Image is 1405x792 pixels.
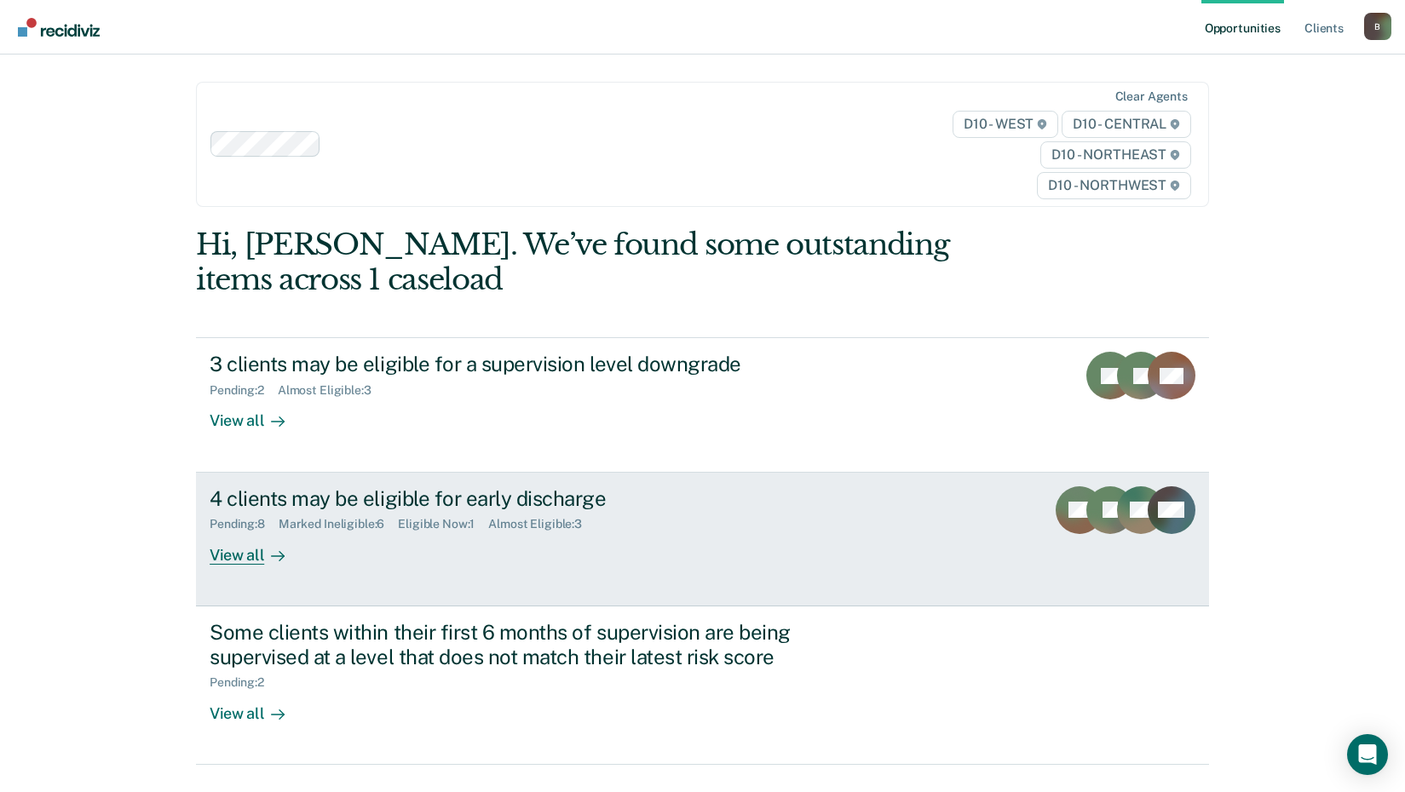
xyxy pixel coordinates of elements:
div: Almost Eligible : 3 [278,383,385,398]
div: Eligible Now : 1 [398,517,488,531]
a: Some clients within their first 6 months of supervision are being supervised at a level that does... [196,606,1209,765]
div: View all [210,398,305,431]
button: Profile dropdown button [1364,13,1391,40]
a: 3 clients may be eligible for a supervision level downgradePending:2Almost Eligible:3View all [196,337,1209,472]
span: D10 - CENTRAL [1062,111,1191,138]
span: D10 - WEST [953,111,1058,138]
img: Recidiviz [18,18,100,37]
div: B [1364,13,1391,40]
div: Open Intercom Messenger [1347,734,1388,775]
div: 3 clients may be eligible for a supervision level downgrade [210,352,808,376]
div: Pending : 2 [210,675,278,690]
div: Clear agents [1115,89,1188,104]
div: View all [210,531,305,565]
div: Pending : 2 [210,383,278,398]
div: Marked Ineligible : 6 [279,517,398,531]
div: View all [210,690,305,723]
span: D10 - NORTHWEST [1037,172,1190,199]
div: Almost Eligible : 3 [488,517,596,531]
div: Some clients within their first 6 months of supervision are being supervised at a level that does... [210,620,808,669]
span: D10 - NORTHEAST [1040,141,1190,169]
div: 4 clients may be eligible for early discharge [210,486,808,511]
div: Pending : 8 [210,517,279,531]
div: Hi, [PERSON_NAME]. We’ve found some outstanding items across 1 caseload [196,227,1006,297]
a: 4 clients may be eligible for early dischargePending:8Marked Ineligible:6Eligible Now:1Almost Eli... [196,473,1209,606]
